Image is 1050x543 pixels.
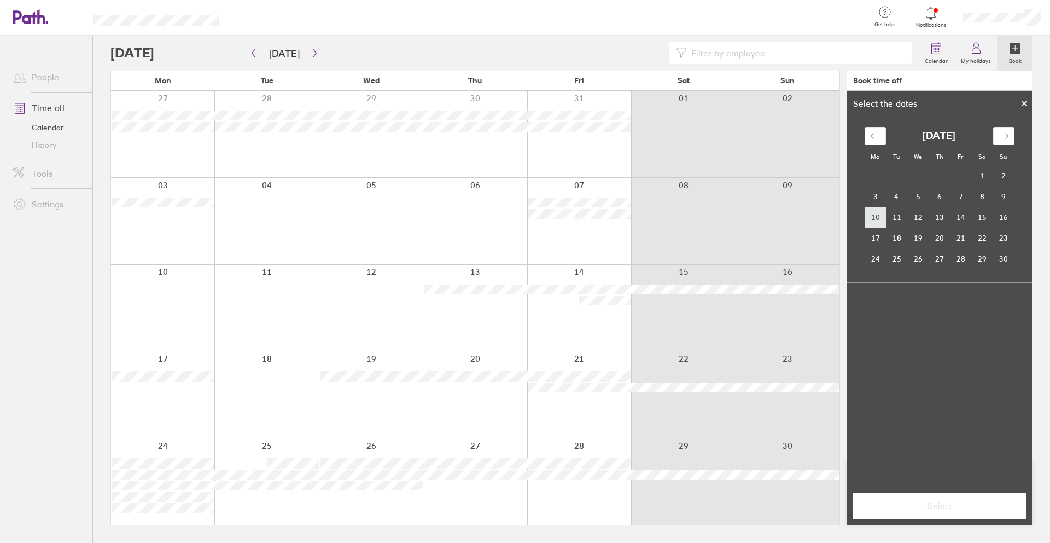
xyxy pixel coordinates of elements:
td: Saturday, November 22, 2025 [971,228,993,249]
td: Sunday, November 2, 2025 [993,165,1014,186]
td: Friday, November 21, 2025 [950,228,971,249]
td: Friday, November 7, 2025 [950,186,971,207]
a: History [4,136,92,154]
td: Monday, November 10, 2025 [865,207,886,228]
div: Move forward to switch to the next month. [993,127,1014,145]
td: Saturday, November 8, 2025 [971,186,993,207]
button: Select [853,493,1026,519]
a: Settings [4,193,92,215]
td: Saturday, November 29, 2025 [971,249,993,269]
td: Friday, November 14, 2025 [950,207,971,228]
span: Select [861,501,1018,511]
span: Tue [261,76,273,85]
td: Thursday, November 20, 2025 [929,228,950,249]
td: Thursday, November 13, 2025 [929,207,950,228]
div: Move backward to switch to the previous month. [865,127,886,145]
div: Calendar [853,117,1026,282]
td: Sunday, November 16, 2025 [993,207,1014,228]
span: Wed [363,76,380,85]
td: Friday, November 28, 2025 [950,249,971,269]
label: My holidays [954,55,997,65]
strong: [DATE] [923,130,955,142]
input: Filter by employee [687,43,905,63]
span: Sat [678,76,690,85]
td: Saturday, November 15, 2025 [971,207,993,228]
small: Tu [893,153,900,160]
a: My holidays [954,36,997,71]
small: Fr [958,153,963,160]
td: Sunday, November 9, 2025 [993,186,1014,207]
td: Tuesday, November 25, 2025 [886,249,907,269]
td: Sunday, November 23, 2025 [993,228,1014,249]
td: Tuesday, November 4, 2025 [886,186,907,207]
a: Book [997,36,1032,71]
button: [DATE] [260,44,308,62]
span: Sun [780,76,795,85]
td: Saturday, November 1, 2025 [971,165,993,186]
td: Thursday, November 27, 2025 [929,249,950,269]
td: Wednesday, November 5, 2025 [907,186,929,207]
td: Monday, November 17, 2025 [865,228,886,249]
a: Calendar [4,119,92,136]
td: Thursday, November 6, 2025 [929,186,950,207]
a: Notifications [913,5,949,28]
td: Wednesday, November 12, 2025 [907,207,929,228]
td: Tuesday, November 18, 2025 [886,228,907,249]
label: Book [1002,55,1028,65]
td: Tuesday, November 11, 2025 [886,207,907,228]
span: Notifications [913,22,949,28]
small: Th [936,153,943,160]
small: Sa [978,153,985,160]
div: Book time off [853,76,902,85]
span: Fri [574,76,584,85]
td: Monday, November 24, 2025 [865,249,886,269]
label: Calendar [918,55,954,65]
small: Mo [871,153,879,160]
td: Sunday, November 30, 2025 [993,249,1014,269]
span: Thu [468,76,482,85]
small: We [914,153,922,160]
td: Wednesday, November 19, 2025 [907,228,929,249]
div: Select the dates [847,99,924,108]
td: Wednesday, November 26, 2025 [907,249,929,269]
a: People [4,66,92,88]
a: Tools [4,163,92,184]
span: Get help [867,21,902,28]
td: Monday, November 3, 2025 [865,186,886,207]
small: Su [1000,153,1007,160]
a: Time off [4,97,92,119]
span: Mon [155,76,171,85]
a: Calendar [918,36,954,71]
